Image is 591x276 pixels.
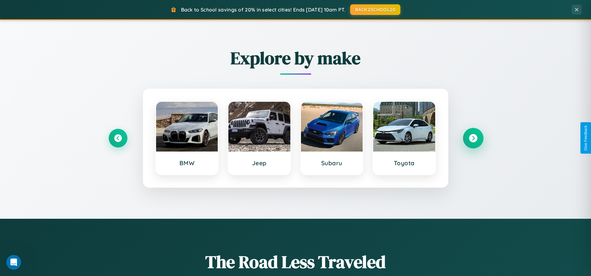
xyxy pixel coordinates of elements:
[162,159,212,167] h3: BMW
[584,125,588,151] div: Give Feedback
[235,159,284,167] h3: Jeep
[6,255,21,270] iframe: Intercom live chat
[109,46,483,70] h2: Explore by make
[307,159,357,167] h3: Subaru
[379,159,429,167] h3: Toyota
[181,7,346,13] span: Back to School savings of 20% in select cities! Ends [DATE] 10am PT.
[109,250,483,274] h1: The Road Less Traveled
[350,4,400,15] button: BACK2SCHOOL20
